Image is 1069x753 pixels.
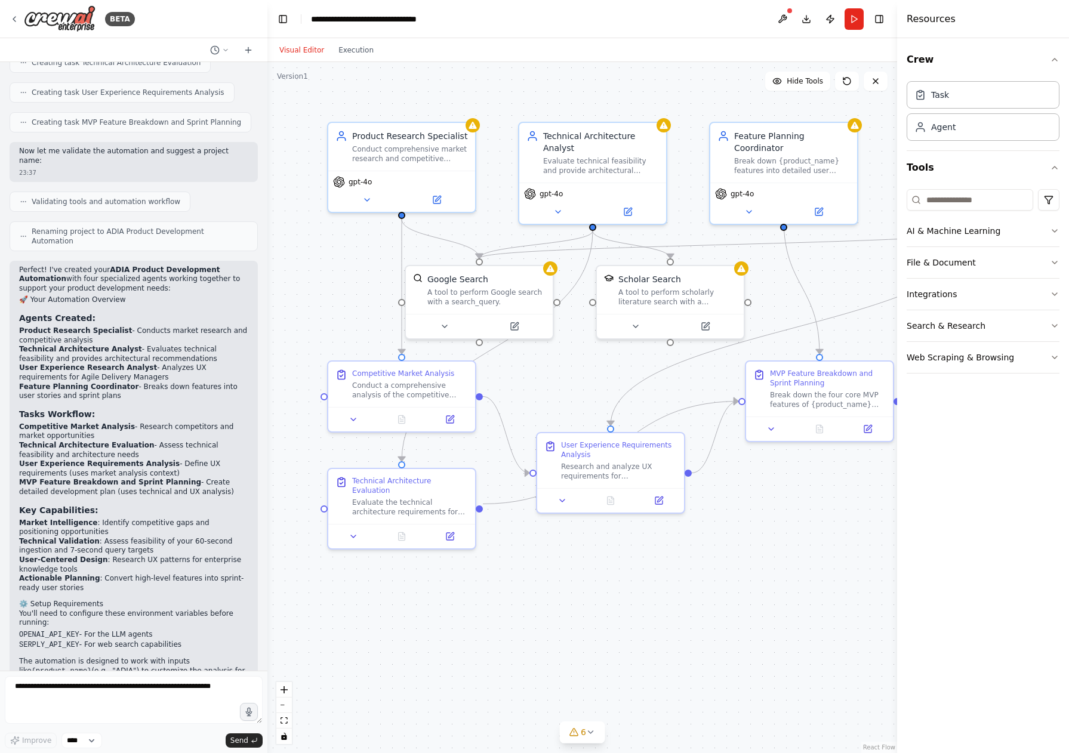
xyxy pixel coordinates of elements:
button: Tools [907,151,1059,184]
span: Creating task Technical Architecture Evaluation [32,58,201,67]
g: Edge from 45b86d79-5a1e-4e07-b57b-ab2c773df298 to 0b9e1503-338b-4eae-b578-ba24ef027e17 [396,219,485,258]
button: zoom in [276,682,292,698]
button: Open in side panel [785,205,852,219]
h2: ⚙️ Setup Requirements [19,600,248,609]
div: Tools [907,184,1059,383]
g: Edge from 17071f84-abab-4c18-aaf5-5263dd66715d to 0b9e1503-338b-4eae-b578-ba24ef027e17 [473,231,599,258]
strong: MVP Feature Breakdown and Sprint Planning [19,478,201,486]
button: Integrations [907,279,1059,310]
div: Google Search [427,273,488,285]
li: - Define UX requirements (uses market analysis context) [19,459,248,478]
g: Edge from 45b86d79-5a1e-4e07-b57b-ab2c773df298 to 3f9347cf-e48e-41ab-bbb5-b7d2f1b9f045 [396,219,408,354]
button: Crew [907,43,1059,76]
h2: 🚀 Your Automation Overview [19,295,248,305]
span: Improve [22,736,51,745]
div: Crew [907,76,1059,150]
div: A tool to perform scholarly literature search with a search_query. [618,288,737,307]
img: Logo [24,5,95,32]
li: - Conducts market research and competitive analysis [19,326,248,345]
button: zoom out [276,698,292,713]
div: Feature Planning Coordinator [734,130,850,154]
div: Research and analyze UX requirements for {product_name} targeting Agile Delivery Managers. Study ... [561,462,677,481]
div: A tool to perform Google search with a search_query. [427,288,546,307]
div: Scholar Search [618,273,681,285]
button: No output available [377,529,427,544]
strong: Product Research Specialist [19,326,132,335]
button: Switch to previous chat [205,43,234,57]
div: Competitive Market AnalysisConduct a comprehensive analysis of the competitive landscape for {pro... [327,360,476,433]
strong: Competitive Market Analysis [19,422,135,431]
button: Open in side panel [594,205,661,219]
span: gpt-4o [731,189,754,199]
div: Task [931,89,949,101]
strong: User Experience Requirements Analysis [19,459,180,468]
strong: Actionable Planning [19,574,100,582]
span: Hide Tools [787,76,823,86]
div: SerplyWebSearchToolGoogle SearchA tool to perform Google search with a search_query. [405,265,554,340]
div: BETA [105,12,135,26]
li: - For web search capabilities [19,640,248,650]
strong: Agents Created: [19,313,95,323]
strong: Market Intelligence [19,519,97,527]
strong: Tasks Workflow: [19,409,95,419]
li: - Research competitors and market opportunities [19,422,248,441]
div: SerplyScholarSearchToolScholar SearchA tool to perform scholarly literature search with a search_... [596,265,745,340]
li: - Evaluates technical feasibility and provides architectural recommendations [19,345,248,363]
li: : Convert high-level features into sprint-ready user stories [19,574,248,592]
div: Product Research SpecialistConduct comprehensive market research and competitive analysis for {pr... [327,122,476,213]
button: toggle interactivity [276,729,292,744]
button: Search & Research [907,310,1059,341]
button: Improve [5,733,57,748]
div: Technical Architecture Analyst [543,130,659,154]
div: Technical Architecture EvaluationEvaluate the technical architecture requirements for {product_na... [327,468,476,550]
div: MVP Feature Breakdown and Sprint PlanningBreak down the four core MVP features of {product_name} ... [745,360,894,442]
button: Open in side panel [429,412,470,427]
button: No output available [586,493,636,508]
strong: Key Capabilities: [19,505,98,515]
div: User Experience Requirements Analysis [561,440,677,459]
span: Renaming project to ADIA Product Development Automation [32,227,248,246]
button: fit view [276,713,292,729]
code: OPENAI_API_KEY [19,631,79,639]
img: SerplyScholarSearchTool [604,273,614,283]
strong: Technical Architecture Analyst [19,345,142,353]
button: Hide Tools [765,72,830,91]
button: Open in side panel [671,319,739,334]
div: Competitive Market Analysis [352,369,454,378]
strong: Technical Validation [19,537,100,545]
span: Creating task User Experience Requirements Analysis [32,88,224,97]
g: Edge from 3f9347cf-e48e-41ab-bbb5-b7d2f1b9f045 to e34f6f76-15d6-473d-950c-a830e91df20c [483,391,529,479]
button: Open in side panel [638,493,679,508]
button: Hide left sidebar [275,11,291,27]
strong: User-Centered Design [19,556,108,564]
div: Conduct a comprehensive analysis of the competitive landscape for {product_name} in the knowledge... [352,381,468,400]
p: You'll need to configure these environment variables before running: [19,609,248,628]
span: gpt-4o [349,177,372,187]
span: Creating task MVP Feature Breakdown and Sprint Planning [32,118,241,127]
div: Technical Architecture Evaluation [352,476,468,495]
div: React Flow controls [276,682,292,744]
button: Web Scraping & Browsing [907,342,1059,373]
button: Hide right sidebar [871,11,888,27]
div: Conduct comprehensive market research and competitive analysis for {product_name}, identifying ma... [352,144,468,163]
div: User Experience Requirements AnalysisResearch and analyze UX requirements for {product_name} targ... [536,432,685,514]
button: Open in side panel [480,319,548,334]
div: Evaluate technical feasibility and provide architectural recommendations for {product_name} featu... [543,156,659,175]
a: React Flow attribution [863,744,895,751]
button: Click to speak your automation idea [240,703,258,721]
li: - Create detailed development plan (uses technical and UX analysis) [19,478,248,496]
g: Edge from 1355cf0a-64d7-4af1-b68e-9d37240d0bc0 to 0b9e1503-338b-4eae-b578-ba24ef027e17 [473,231,981,258]
span: Send [230,736,248,745]
li: - Breaks down features into user stories and sprint plans [19,382,248,401]
li: - Assess technical feasibility and architecture needs [19,441,248,459]
div: Feature Planning CoordinatorBreak down {product_name} features into detailed user stories, accept... [709,122,858,225]
button: Open in side panel [847,422,888,436]
strong: Feature Planning Coordinator [19,382,138,391]
div: Version 1 [277,72,308,81]
div: 23:37 [19,168,248,177]
p: Now let me validate the automation and suggest a project name: [19,147,248,165]
img: SerplyWebSearchTool [413,273,423,283]
g: Edge from 17071f84-abab-4c18-aaf5-5263dd66715d to 72ef8eec-8456-4eef-b78f-75d74701bfd8 [396,231,599,461]
code: SERPLY_API_KEY [19,641,79,649]
g: Edge from df93f821-0ed1-4327-a654-3258170fcfa7 to 232a0f8c-2cee-4d1f-aab0-69d85ae9ce8d [778,219,825,354]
